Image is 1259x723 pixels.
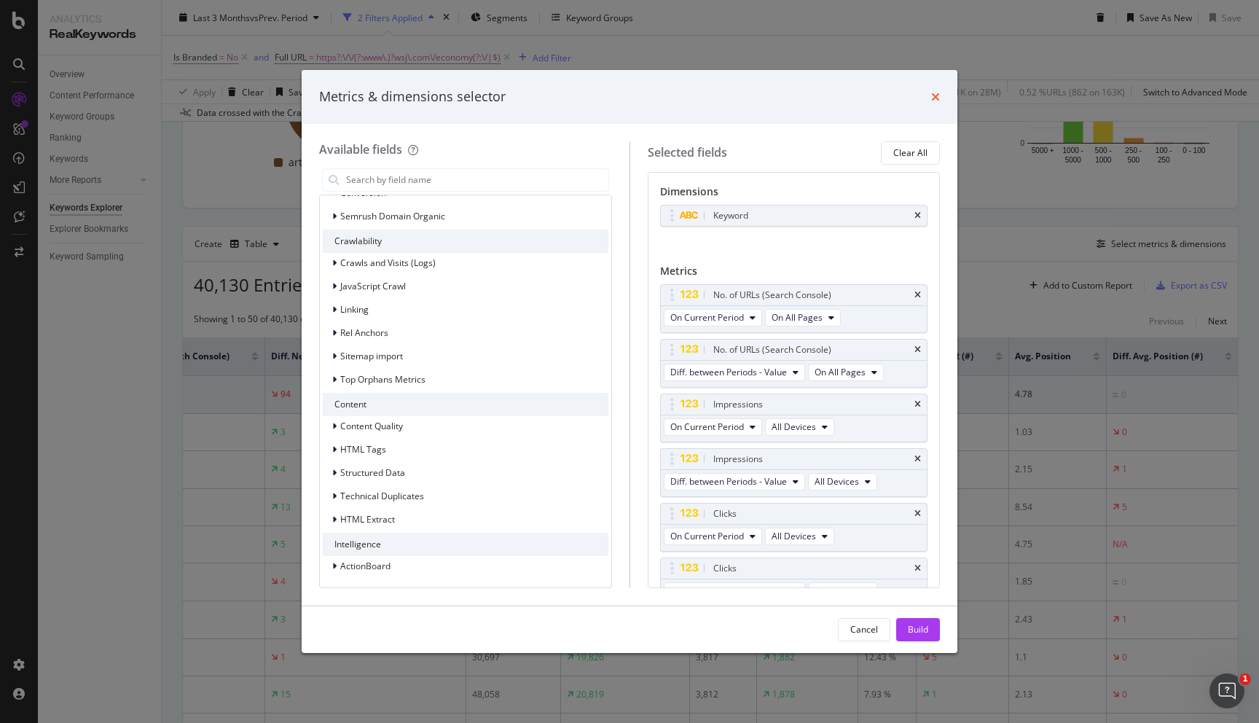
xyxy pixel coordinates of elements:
div: times [914,455,921,464]
span: Content Quality [340,420,403,432]
span: Top Orphans Metrics [340,373,425,386]
button: On All Pages [765,309,841,327]
div: times [914,211,921,220]
div: times [914,509,921,518]
span: Diff. between Periods - Value [670,475,787,488]
button: Cancel [838,618,890,641]
div: times [914,345,921,354]
span: Structured Data [340,466,405,479]
div: times [931,87,940,106]
span: Diff. between Periods - Value [670,585,787,597]
span: HTML Tags [340,443,386,456]
div: No. of URLs (Search Console) [713,288,831,302]
span: 1 [1239,673,1251,685]
button: Diff. between Periods - Value [664,364,805,381]
div: Clicks [713,561,737,576]
span: Linking [340,303,369,316]
span: On All Pages [815,366,866,378]
span: On Current Period [670,311,744,324]
input: Search by field name [345,169,608,191]
span: On All Pages [772,311,823,324]
button: All Devices [765,528,834,545]
iframe: Intercom live chat [1209,673,1244,708]
button: Build [896,618,940,641]
div: times [914,564,921,573]
div: No. of URLs (Search Console) [713,343,831,357]
span: Diff. between Periods - Value [670,366,787,378]
span: HTML Extract [340,513,395,525]
span: JavaScript Crawl [340,280,406,292]
div: ImpressionstimesDiff. between Periods - ValueAll Devices [660,448,928,497]
span: ActionBoard [340,560,391,572]
div: Available fields [319,141,402,157]
div: Metrics [660,264,928,284]
div: Selected fields [648,144,727,161]
div: Impressions [713,397,763,412]
div: Keyword [713,208,748,223]
div: Intelligence [323,533,608,556]
span: Rel Anchors [340,327,388,339]
button: Diff. between Periods - Value [664,473,805,491]
button: Diff. between Periods - Value [664,582,805,600]
button: On Current Period [664,528,762,545]
button: On Current Period [664,309,762,327]
span: On Current Period [670,421,744,433]
div: No. of URLs (Search Console)timesOn Current PeriodOn All Pages [660,284,928,333]
div: Impressions [713,452,763,466]
span: On Current Period [670,530,744,542]
div: ClickstimesDiff. between Periods - ValueAll Devices [660,558,928,606]
span: All Devices [772,530,816,542]
div: Clear All [893,146,927,159]
span: Sitemap import [340,350,403,362]
span: Semrush Domain Organic [340,210,445,222]
div: Clicks [713,507,737,521]
span: All Devices [815,585,859,597]
div: modal [302,70,957,653]
div: Crawlability [323,230,608,253]
button: On All Pages [808,364,884,381]
div: ClickstimesOn Current PeriodAll Devices [660,503,928,552]
div: Dimensions [660,184,928,205]
button: All Devices [808,473,877,491]
div: times [914,291,921,300]
span: All Devices [772,421,816,433]
div: Build [908,623,928,636]
button: All Devices [765,418,834,436]
span: Crawls and Visits (Logs) [340,257,436,269]
button: All Devices [808,582,877,600]
div: Cancel [850,623,878,636]
div: ImpressionstimesOn Current PeriodAll Devices [660,394,928,442]
div: Content [323,393,608,416]
div: times [914,400,921,409]
span: All Devices [815,475,859,488]
span: Technical Duplicates [340,490,424,502]
button: Clear All [881,141,940,165]
span: Conversion [340,187,386,199]
button: On Current Period [664,418,762,436]
div: Keywordtimes [660,205,928,227]
div: No. of URLs (Search Console)timesDiff. between Periods - ValueOn All Pages [660,339,928,388]
div: Metrics & dimensions selector [319,87,506,106]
